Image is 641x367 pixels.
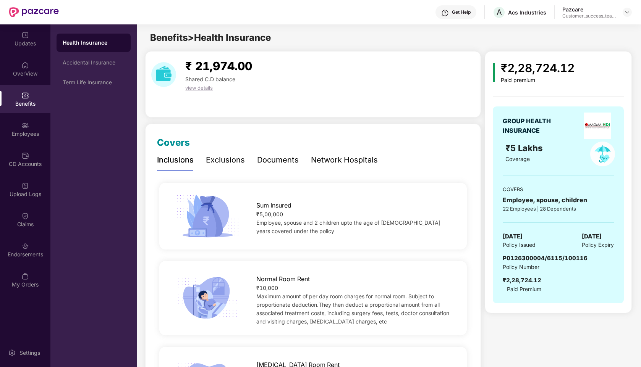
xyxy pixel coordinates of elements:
img: svg+xml;base64,PHN2ZyBpZD0iRW1wbG95ZWVzIiB4bWxucz0iaHR0cDovL3d3dy53My5vcmcvMjAwMC9zdmciIHdpZHRoPS... [21,122,29,129]
img: icon [173,192,242,240]
img: svg+xml;base64,PHN2ZyBpZD0iVXBkYXRlZCIgeG1sbnM9Imh0dHA6Ly93d3cudzMub3JnLzIwMDAvc3ZnIiB3aWR0aD0iMj... [21,31,29,39]
span: ₹5 Lakhs [505,143,545,153]
img: icon [173,274,242,322]
div: Accidental Insurance [63,60,125,66]
div: Customer_success_team_lead [562,13,616,19]
div: Pazcare [562,6,616,13]
img: svg+xml;base64,PHN2ZyBpZD0iRW5kb3JzZW1lbnRzIiB4bWxucz0iaHR0cDovL3d3dy53My5vcmcvMjAwMC9zdmciIHdpZH... [21,242,29,250]
img: download [151,62,176,87]
img: svg+xml;base64,PHN2ZyBpZD0iVXBsb2FkX0xvZ3MiIGRhdGEtbmFtZT0iVXBsb2FkIExvZ3MiIHhtbG5zPSJodHRwOi8vd3... [21,182,29,190]
div: Exclusions [206,154,245,166]
img: svg+xml;base64,PHN2ZyBpZD0iQ2xhaW0iIHhtbG5zPSJodHRwOi8vd3d3LnczLm9yZy8yMDAwL3N2ZyIgd2lkdGg9IjIwIi... [21,212,29,220]
span: Paid Premium [507,285,541,293]
span: view details [185,85,213,91]
div: Health Insurance [63,39,125,47]
span: Policy Expiry [582,241,614,249]
div: Term Life Insurance [63,79,125,85]
img: New Pazcare Logo [9,7,59,17]
img: icon [493,63,495,82]
div: Network Hospitals [311,154,378,166]
span: Policy Issued [503,241,536,249]
div: Inclusions [157,154,194,166]
img: svg+xml;base64,PHN2ZyBpZD0iU2V0dGluZy0yMHgyMCIgeG1sbnM9Imh0dHA6Ly93d3cudzMub3JnLzIwMDAvc3ZnIiB3aW... [8,349,16,357]
img: policyIcon [590,142,615,166]
img: svg+xml;base64,PHN2ZyBpZD0iQ0RfQWNjb3VudHMiIGRhdGEtbmFtZT0iQ0QgQWNjb3VudHMiIHhtbG5zPSJodHRwOi8vd3... [21,152,29,159]
div: COVERS [503,185,613,193]
div: Settings [17,349,42,357]
div: Paid premium [501,77,575,84]
img: svg+xml;base64,PHN2ZyBpZD0iRHJvcGRvd24tMzJ4MzIiIHhtbG5zPSJodHRwOi8vd3d3LnczLm9yZy8yMDAwL3N2ZyIgd2... [624,9,630,15]
span: Sum Insured [256,201,291,210]
img: svg+xml;base64,PHN2ZyBpZD0iTXlfT3JkZXJzIiBkYXRhLW5hbWU9Ik15IE9yZGVycyIgeG1sbnM9Imh0dHA6Ly93d3cudz... [21,272,29,280]
div: GROUP HEALTH INSURANCE [503,116,570,135]
span: Coverage [505,156,530,162]
div: ₹5,00,000 [256,210,453,219]
div: ₹2,28,724.12 [503,276,541,285]
div: ₹10,000 [256,284,453,292]
span: A [497,8,502,17]
span: Policy Number [503,264,539,270]
div: Acs Industries [508,9,546,16]
span: Benefits > Health Insurance [150,32,271,43]
img: insurerLogo [584,113,611,139]
div: Documents [257,154,299,166]
div: 22 Employees | 28 Dependents [503,205,613,212]
img: svg+xml;base64,PHN2ZyBpZD0iSG9tZSIgeG1sbnM9Imh0dHA6Ly93d3cudzMub3JnLzIwMDAvc3ZnIiB3aWR0aD0iMjAiIG... [21,61,29,69]
span: [DATE] [503,232,523,241]
span: Shared C.D balance [185,76,235,82]
span: Maximum amount of per day room charges for normal room. Subject to proportionate deduction.They t... [256,293,449,325]
img: svg+xml;base64,PHN2ZyBpZD0iSGVscC0zMngzMiIgeG1sbnM9Imh0dHA6Ly93d3cudzMub3JnLzIwMDAvc3ZnIiB3aWR0aD... [441,9,449,17]
div: Employee, spouse, children [503,195,613,205]
span: P0126300004/6115/100116 [503,254,588,262]
div: ₹2,28,724.12 [501,59,575,77]
img: svg+xml;base64,PHN2ZyBpZD0iQmVuZWZpdHMiIHhtbG5zPSJodHRwOi8vd3d3LnczLm9yZy8yMDAwL3N2ZyIgd2lkdGg9Ij... [21,92,29,99]
span: Covers [157,137,190,148]
span: [DATE] [582,232,602,241]
span: Employee, spouse and 2 children upto the age of [DEMOGRAPHIC_DATA] years covered under the policy [256,219,440,234]
div: Get Help [452,9,471,15]
span: ₹ 21,974.00 [185,59,252,73]
span: Normal Room Rent [256,274,310,284]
